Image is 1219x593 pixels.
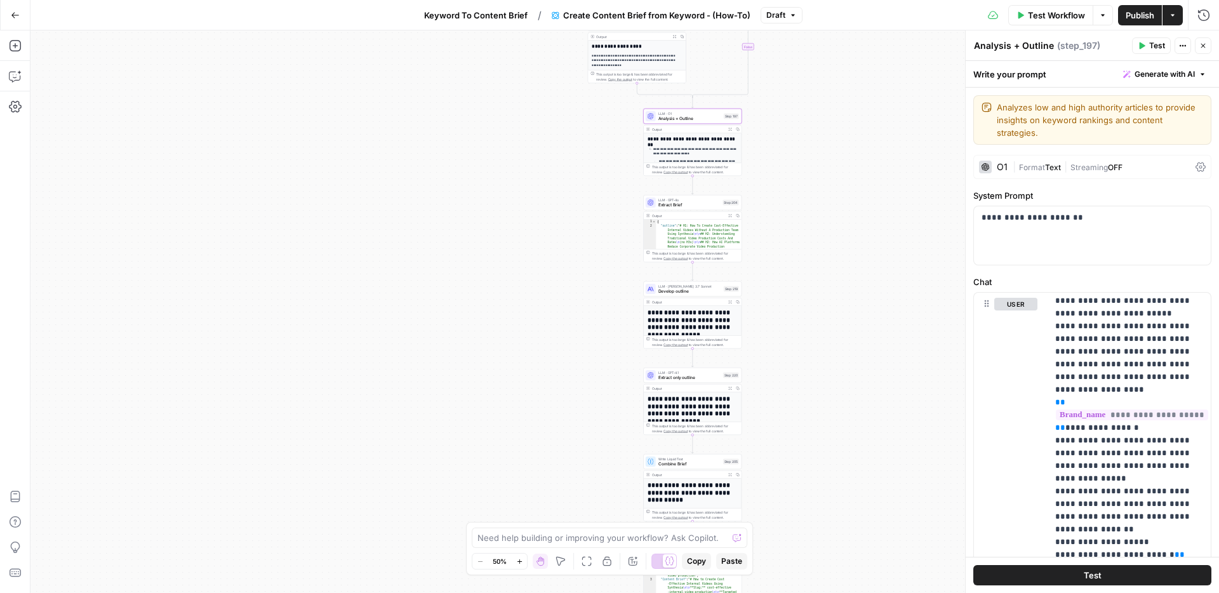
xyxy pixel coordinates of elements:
[724,286,739,292] div: Step 219
[416,5,535,25] button: Keyword To Content Brief
[596,72,683,82] div: This output is too large & has been abbreviated for review. to view the full content.
[973,276,1211,288] label: Chat
[691,435,693,453] g: Edge from step_220 to step_205
[1126,9,1154,22] span: Publish
[652,213,724,218] div: Output
[766,10,785,21] span: Draft
[1028,9,1085,22] span: Test Workflow
[643,195,742,262] div: LLM · GPT-4oExtract BriefStep 204Output{ "outline":"# H1: How To Create Cost-Effective Internal V...
[687,556,706,567] span: Copy
[1019,163,1045,172] span: Format
[1070,163,1108,172] span: Streaming
[663,516,688,519] span: Copy the output
[652,472,724,477] div: Output
[1084,569,1102,582] span: Test
[544,5,758,25] button: Create Content Brief from Keyword - (How-To)
[973,189,1211,202] label: System Prompt
[1135,69,1195,80] span: Generate with AI
[1149,40,1165,51] span: Test
[652,510,739,520] div: This output is too large & has been abbreviated for review. to view the full content.
[652,300,724,305] div: Output
[658,197,721,203] span: LLM · GPT-4o
[424,9,528,22] span: Keyword To Content Brief
[658,116,721,122] span: Analysis + Outline
[663,170,688,174] span: Copy the output
[658,111,721,116] span: LLM · O1
[973,565,1211,585] button: Test
[974,39,1054,52] textarea: Analysis + Outline
[658,202,721,208] span: Extract Brief
[637,83,693,98] g: Edge from step_222 to step_221-conditional-end
[691,521,693,540] g: Edge from step_205 to step_203
[1008,5,1093,25] button: Test Workflow
[721,556,742,567] span: Paste
[691,97,693,109] g: Edge from step_221-conditional-end to step_197
[1118,66,1211,83] button: Generate with AI
[1108,163,1122,172] span: OFF
[997,101,1203,139] textarea: Analyzes low and high authority articles to provide insights on keyword rankings and content stra...
[596,34,669,39] div: Output
[538,8,542,23] span: /
[663,343,688,347] span: Copy the output
[1132,37,1171,54] button: Test
[1057,39,1100,52] span: ( step_197 )
[563,9,750,22] span: Create Content Brief from Keyword - (How-To)
[652,220,656,224] span: Toggle code folding, rows 1 through 3
[1118,5,1162,25] button: Publish
[691,349,693,367] g: Edge from step_219 to step_220
[994,298,1037,310] button: user
[716,553,747,570] button: Paste
[1045,163,1061,172] span: Text
[652,337,739,347] div: This output is too large & has been abbreviated for review. to view the full content.
[658,456,721,462] span: Write Liquid Text
[644,220,656,224] div: 1
[652,164,739,175] div: This output is too large & has been abbreviated for review. to view the full content.
[997,163,1008,171] div: O1
[658,370,721,375] span: LLM · GPT-4.1
[658,284,721,289] span: LLM · [PERSON_NAME] 3.7 Sonnet
[658,288,721,295] span: Develop outline
[761,7,803,23] button: Draft
[723,459,739,465] div: Step 205
[658,461,721,467] span: Combine Brief
[966,61,1219,87] div: Write your prompt
[682,553,711,570] button: Copy
[652,386,724,391] div: Output
[608,77,632,81] span: Copy the output
[663,257,688,260] span: Copy the output
[652,423,739,434] div: This output is too large & has been abbreviated for review. to view the full content.
[1013,160,1019,173] span: |
[652,251,739,261] div: This output is too large & has been abbreviated for review. to view the full content.
[723,373,739,378] div: Step 220
[691,262,693,281] g: Edge from step_204 to step_219
[1061,160,1070,173] span: |
[724,114,739,119] div: Step 197
[663,429,688,433] span: Copy the output
[723,200,739,206] div: Step 204
[658,375,721,381] span: Extract only outline
[493,556,507,566] span: 50%
[652,127,724,132] div: Output
[691,176,693,194] g: Edge from step_197 to step_204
